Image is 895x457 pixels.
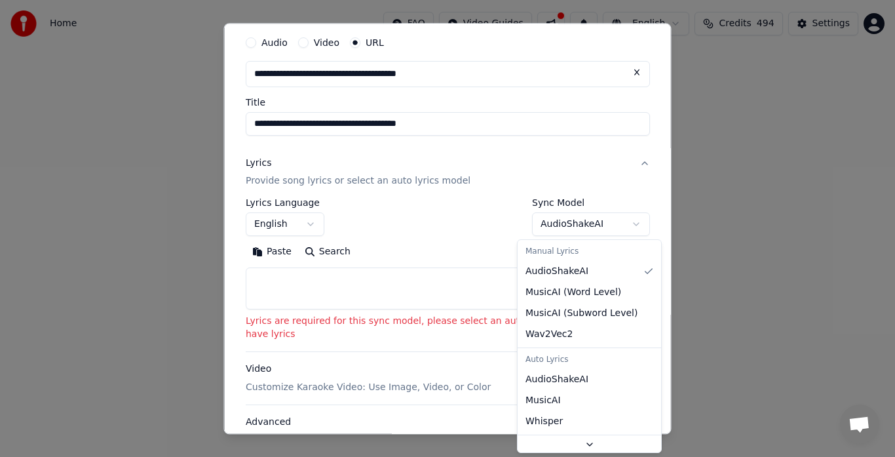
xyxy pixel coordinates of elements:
[525,286,621,299] span: MusicAI ( Word Level )
[525,373,588,386] span: AudioShakeAI
[525,328,573,341] span: Wav2Vec2
[525,307,638,320] span: MusicAI ( Subword Level )
[520,351,658,369] div: Auto Lyrics
[520,243,658,261] div: Manual Lyrics
[525,415,563,428] span: Whisper
[525,265,588,278] span: AudioShakeAI
[525,394,561,407] span: MusicAI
